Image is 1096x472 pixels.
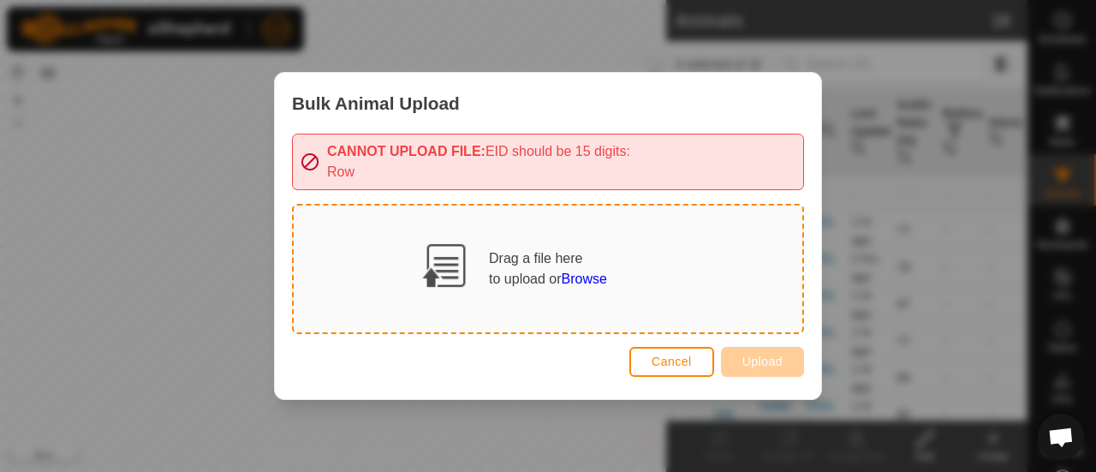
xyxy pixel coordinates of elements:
[629,347,714,377] button: Cancel
[327,141,796,162] div: EID should be 15 digits:
[327,162,796,182] div: Row
[489,269,607,290] div: to upload or
[742,355,783,368] span: Upload
[327,144,485,158] b: CANNOT UPLOAD FILE:
[562,272,607,286] span: Browse
[1038,414,1084,460] div: Open chat
[652,355,692,368] span: Cancel
[292,90,460,117] span: Bulk Animal Upload
[489,248,607,290] div: Drag a file here
[721,347,804,377] button: Upload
